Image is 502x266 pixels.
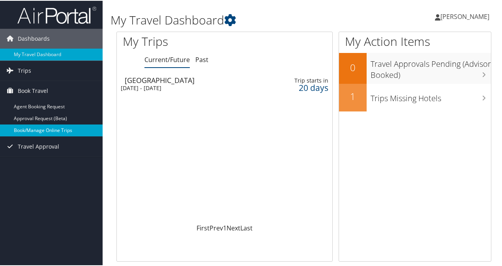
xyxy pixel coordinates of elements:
span: Dashboards [18,28,50,48]
span: Travel Approval [18,136,59,156]
div: Trip starts in [283,76,328,83]
span: Trips [18,60,31,80]
a: Past [195,55,208,63]
a: Next [227,223,240,232]
a: 0Travel Approvals Pending (Advisor Booked) [339,52,491,83]
span: [PERSON_NAME] [440,11,489,20]
a: 1 [223,223,227,232]
a: Last [240,223,253,232]
h3: Trips Missing Hotels [371,88,491,103]
div: [GEOGRAPHIC_DATA] [125,76,259,83]
a: Current/Future [144,55,190,63]
span: Book Travel [18,80,48,100]
a: [PERSON_NAME] [435,4,497,28]
div: 20 days [283,83,328,91]
img: airportal-logo.png [17,5,96,24]
a: Prev [210,223,223,232]
h1: My Trips [123,32,236,49]
h1: My Travel Dashboard [111,11,368,28]
h2: 0 [339,60,367,74]
a: 1Trips Missing Hotels [339,83,491,111]
h1: My Action Items [339,32,491,49]
a: First [197,223,210,232]
h2: 1 [339,89,367,102]
div: [DATE] - [DATE] [121,84,255,91]
h3: Travel Approvals Pending (Advisor Booked) [371,54,491,80]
